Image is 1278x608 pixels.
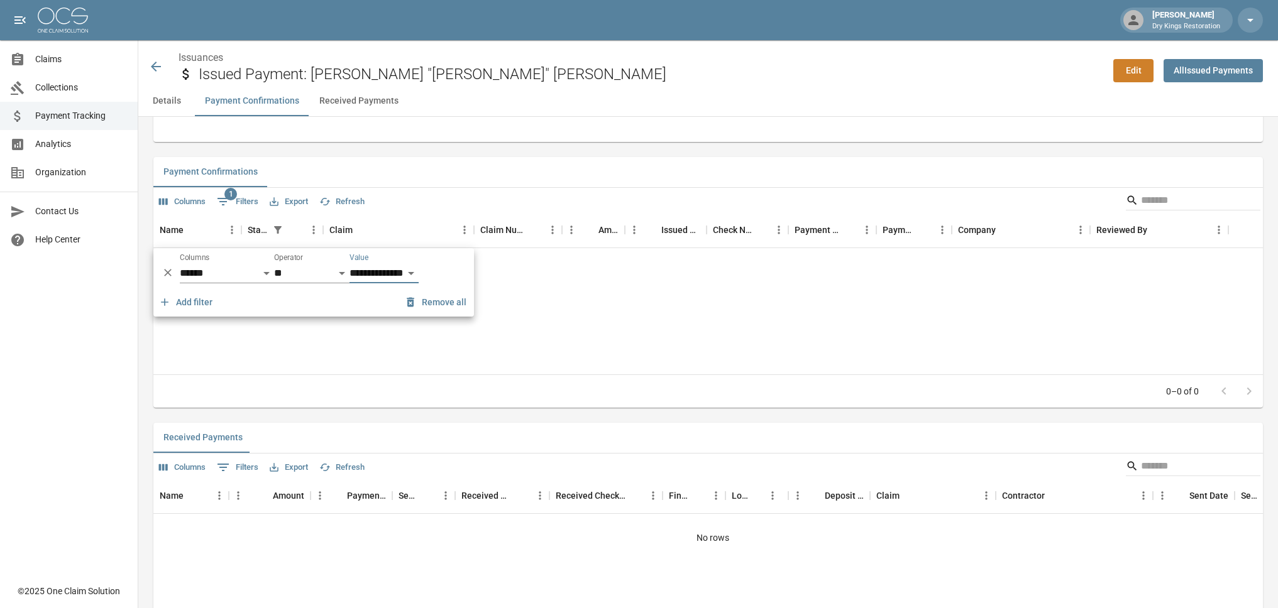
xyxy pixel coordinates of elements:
[1096,212,1147,247] div: Reviewed By
[153,157,1263,187] div: related-list tabs
[267,458,311,477] button: Export
[153,478,229,513] div: Name
[933,220,952,239] button: Menu
[153,248,474,317] div: Show filters
[35,233,128,246] span: Help Center
[329,212,353,247] div: Claim
[229,478,311,513] div: Amount
[752,221,769,239] button: Sort
[663,478,725,513] div: Final/Partial
[274,252,303,263] label: Operator
[556,478,626,513] div: Received Check Number
[311,486,329,505] button: Menu
[323,212,474,247] div: Claim
[1209,220,1228,239] button: Menu
[8,8,33,33] button: open drawer
[626,487,644,504] button: Sort
[883,212,915,247] div: Payment Type
[156,192,209,212] button: Select columns
[436,486,455,505] button: Menu
[153,423,1263,453] div: related-list tabs
[1071,220,1090,239] button: Menu
[311,478,392,513] div: Payment Date
[402,291,471,314] button: Remove all
[255,487,273,504] button: Sort
[788,212,876,247] div: Payment Method
[1241,478,1261,513] div: Sent Method
[749,487,767,504] button: Sort
[958,212,996,247] div: Company
[996,221,1013,239] button: Sort
[644,221,661,239] button: Sort
[1147,221,1165,239] button: Sort
[461,478,513,513] div: Received Method
[160,212,184,247] div: Name
[763,486,782,505] button: Menu
[795,212,840,247] div: Payment Method
[807,487,825,504] button: Sort
[269,221,287,239] div: 1 active filter
[531,486,549,505] button: Menu
[952,212,1090,247] div: Company
[876,478,900,513] div: Claim
[581,221,598,239] button: Sort
[513,487,531,504] button: Sort
[1126,456,1260,479] div: Search
[644,486,663,505] button: Menu
[316,192,368,212] button: Refresh
[713,212,752,247] div: Check Number
[35,166,128,179] span: Organization
[526,221,543,239] button: Sort
[269,221,287,239] button: Show filters
[214,457,262,477] button: Show filters
[1189,478,1228,513] div: Sent Date
[138,86,195,116] button: Details
[598,212,619,247] div: Amount
[788,486,807,505] button: Menu
[35,81,128,94] span: Collections
[153,514,1272,562] div: No rows
[480,212,526,247] div: Claim Number
[474,212,562,247] div: Claim Number
[876,212,952,247] div: Payment Type
[350,252,368,263] label: Value
[769,220,788,239] button: Menu
[184,221,201,239] button: Sort
[160,478,184,513] div: Name
[707,486,725,505] button: Menu
[248,212,269,247] div: Status
[179,50,1103,65] nav: breadcrumb
[900,487,917,504] button: Sort
[1126,190,1260,213] div: Search
[996,478,1153,513] div: Contractor
[18,585,120,597] div: © 2025 One Claim Solution
[35,138,128,151] span: Analytics
[661,212,700,247] div: Issued Date
[399,478,419,513] div: Sender
[287,221,304,239] button: Sort
[977,486,996,505] button: Menu
[732,478,749,513] div: Lockbox
[549,478,663,513] div: Received Check Number
[857,220,876,239] button: Menu
[273,478,304,513] div: Amount
[304,220,323,239] button: Menu
[138,86,1278,116] div: anchor tabs
[38,8,88,33] img: ocs-logo-white-transparent.png
[392,478,455,513] div: Sender
[329,487,347,504] button: Sort
[153,157,268,187] button: Payment Confirmations
[915,221,933,239] button: Sort
[156,291,218,314] button: Add filter
[214,192,262,212] button: Show filters
[1153,478,1235,513] div: Sent Date
[158,263,177,282] button: Delete
[267,192,311,212] button: Export
[1166,385,1199,398] p: 0–0 of 0
[224,188,237,200] span: 1
[1164,59,1263,82] a: AllIssued Payments
[689,487,707,504] button: Sort
[725,478,788,513] div: Lockbox
[669,478,689,513] div: Final/Partial
[840,221,857,239] button: Sort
